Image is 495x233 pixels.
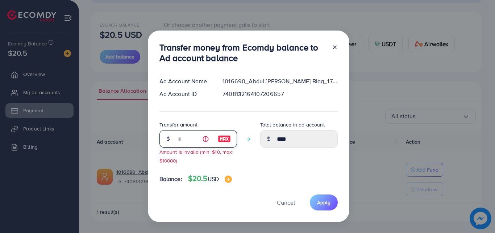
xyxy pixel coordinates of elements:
[225,176,232,183] img: image
[188,174,232,183] h4: $20.5
[268,194,304,210] button: Cancel
[317,199,330,206] span: Apply
[277,198,295,206] span: Cancel
[159,121,197,128] label: Transfer amount
[260,121,325,128] label: Total balance in ad account
[154,90,217,98] div: Ad Account ID
[159,42,326,63] h3: Transfer money from Ecomdy balance to Ad account balance
[218,134,231,143] img: image
[208,175,219,183] span: USD
[154,77,217,85] div: Ad Account Name
[159,148,233,164] small: Amount is invalid (min: $10, max: $10000)
[217,90,343,98] div: 7408132164107206657
[217,77,343,85] div: 1016690_Abdul [PERSON_NAME] Biag_1724840189617
[159,175,182,183] span: Balance:
[310,194,338,210] button: Apply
